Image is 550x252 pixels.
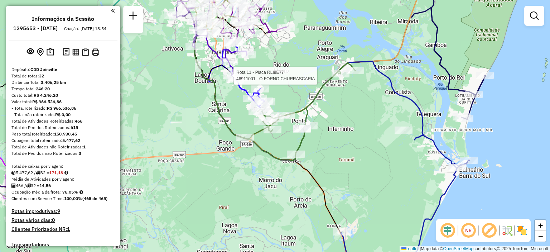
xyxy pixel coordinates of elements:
[11,79,115,86] div: Distância Total:
[11,144,115,150] div: Total de Atividades não Roteirizadas:
[36,86,50,91] strong: 246:20
[111,6,115,15] a: Clique aqui para minimizar o painel
[535,220,546,231] a: Zoom in
[71,125,78,130] strong: 615
[62,138,80,143] strong: 5.477,62
[64,196,82,201] strong: 100,00%
[11,66,115,73] div: Depósito:
[439,222,456,239] span: Ocultar deslocamento
[420,246,421,251] span: |
[11,170,115,176] div: 5.477,62 / 32 =
[90,47,101,57] button: Imprimir Rotas
[61,25,109,32] div: Criação: [DATE] 18:54
[64,171,68,175] i: Meta Caixas/viagem: 196,87 Diferença: -25,69
[82,196,107,201] strong: (465 de 465)
[52,217,55,223] strong: 0
[460,222,477,239] span: Ocultar NR
[11,208,115,214] h4: Rotas improdutivas:
[67,226,70,232] strong: 1
[11,163,115,170] div: Total de caixas por viagem:
[75,118,82,124] strong: 466
[11,242,115,248] h4: Transportadoras
[13,25,58,32] h6: 1295653 - [DATE]
[481,222,498,239] span: Exibir rótulo
[79,190,83,194] em: Média calculada utilizando a maior ocupação (%Peso ou %Cubagem) de cada rota da sessão. Rotas cro...
[11,176,115,182] div: Média de Atividades por viagem:
[11,105,115,111] div: - Total roteirizado:
[32,99,62,104] strong: R$ 966.536,86
[30,67,57,72] strong: CDD Joinville
[11,92,115,99] div: Custo total:
[11,124,115,131] div: Total de Pedidos Roteirizados:
[11,86,115,92] div: Tempo total:
[11,131,115,137] div: Peso total roteirizado:
[501,225,513,236] img: Fluxo de ruas
[535,231,546,242] a: Zoom out
[443,246,474,251] a: OpenStreetMap
[11,184,16,188] i: Total de Atividades
[83,144,86,149] strong: 1
[36,171,40,175] i: Total de rotas
[81,47,90,57] button: Visualizar Romaneio
[11,217,115,223] h4: Rotas vários dias:
[39,183,51,188] strong: 14,56
[79,151,81,156] strong: 3
[71,47,81,57] button: Visualizar relatório de Roteirização
[47,105,76,111] strong: R$ 966.536,86
[55,112,71,117] strong: R$ 0,00
[26,184,31,188] i: Total de rotas
[11,111,115,118] div: - Total não roteirizado:
[11,137,115,144] div: Cubagem total roteirizado:
[32,15,94,22] h4: Informações da Sessão
[35,47,45,58] button: Centralizar mapa no depósito ou ponto de apoio
[11,73,115,79] div: Total de rotas:
[11,226,115,232] h4: Clientes Priorizados NR:
[527,9,541,23] a: Exibir filtros
[11,99,115,105] div: Valor total:
[11,150,115,157] div: Total de Pedidos não Roteirizados:
[516,225,528,236] img: Exibir/Ocultar setores
[11,182,115,189] div: 466 / 32 =
[538,232,543,241] span: −
[34,92,58,98] strong: R$ 4.246,20
[538,221,543,230] span: +
[62,189,78,195] strong: 76,05%
[41,80,66,85] strong: 3.406,25 km
[45,47,56,58] button: Painel de Sugestão
[11,171,16,175] i: Cubagem total roteirizado
[57,208,60,214] strong: 9
[61,47,71,58] button: Logs desbloquear sessão
[54,131,77,137] strong: 150.930,45
[401,246,419,251] a: Leaflet
[126,9,140,25] a: Nova sessão e pesquisa
[400,246,550,252] div: Map data © contributors,© 2025 TomTom, Microsoft
[49,170,63,175] strong: 171,18
[25,46,35,58] button: Exibir sessão original
[11,118,115,124] div: Total de Atividades Roteirizadas:
[11,196,64,201] span: Clientes com Service Time:
[11,189,61,195] span: Ocupação média da frota:
[39,73,44,79] strong: 32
